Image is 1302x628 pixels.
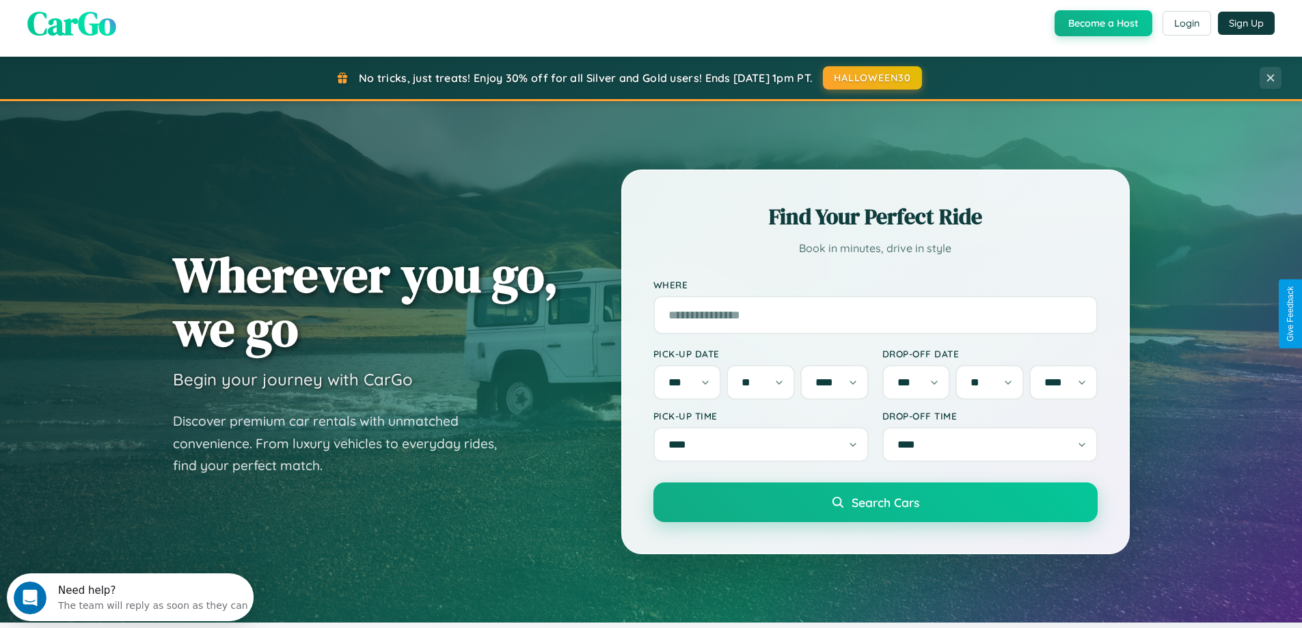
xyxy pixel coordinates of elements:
[1055,10,1152,36] button: Become a Host
[7,573,254,621] iframe: Intercom live chat discovery launcher
[51,12,241,23] div: Need help?
[653,348,869,359] label: Pick-up Date
[653,410,869,422] label: Pick-up Time
[882,410,1098,422] label: Drop-off Time
[14,582,46,614] iframe: Intercom live chat
[51,23,241,37] div: The team will reply as soon as they can
[852,495,919,510] span: Search Cars
[653,238,1098,258] p: Book in minutes, drive in style
[1218,12,1275,35] button: Sign Up
[27,1,116,46] span: CarGo
[173,410,515,477] p: Discover premium car rentals with unmatched convenience. From luxury vehicles to everyday rides, ...
[1163,11,1211,36] button: Login
[653,482,1098,522] button: Search Cars
[823,66,922,90] button: HALLOWEEN30
[173,247,558,355] h1: Wherever you go, we go
[5,5,254,43] div: Open Intercom Messenger
[653,202,1098,232] h2: Find Your Perfect Ride
[882,348,1098,359] label: Drop-off Date
[359,71,813,85] span: No tricks, just treats! Enjoy 30% off for all Silver and Gold users! Ends [DATE] 1pm PT.
[653,279,1098,290] label: Where
[1286,286,1295,342] div: Give Feedback
[173,369,413,390] h3: Begin your journey with CarGo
